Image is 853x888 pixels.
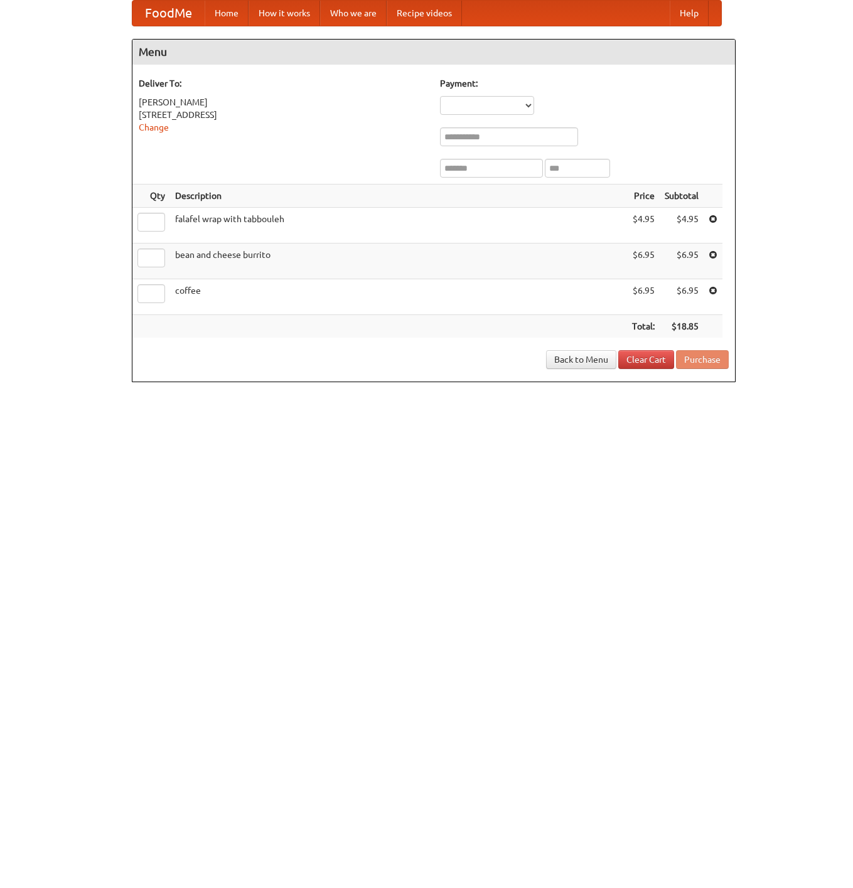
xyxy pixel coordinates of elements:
[132,1,205,26] a: FoodMe
[676,350,729,369] button: Purchase
[170,243,627,279] td: bean and cheese burrito
[627,208,660,243] td: $4.95
[387,1,462,26] a: Recipe videos
[660,243,704,279] td: $6.95
[139,77,427,90] h5: Deliver To:
[139,122,169,132] a: Change
[205,1,249,26] a: Home
[660,185,704,208] th: Subtotal
[627,315,660,338] th: Total:
[139,96,427,109] div: [PERSON_NAME]
[139,109,427,121] div: [STREET_ADDRESS]
[440,77,729,90] h5: Payment:
[249,1,320,26] a: How it works
[627,185,660,208] th: Price
[132,40,735,65] h4: Menu
[546,350,616,369] a: Back to Menu
[170,185,627,208] th: Description
[170,208,627,243] td: falafel wrap with tabbouleh
[618,350,674,369] a: Clear Cart
[660,208,704,243] td: $4.95
[627,243,660,279] td: $6.95
[660,315,704,338] th: $18.85
[132,185,170,208] th: Qty
[627,279,660,315] td: $6.95
[170,279,627,315] td: coffee
[670,1,709,26] a: Help
[320,1,387,26] a: Who we are
[660,279,704,315] td: $6.95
